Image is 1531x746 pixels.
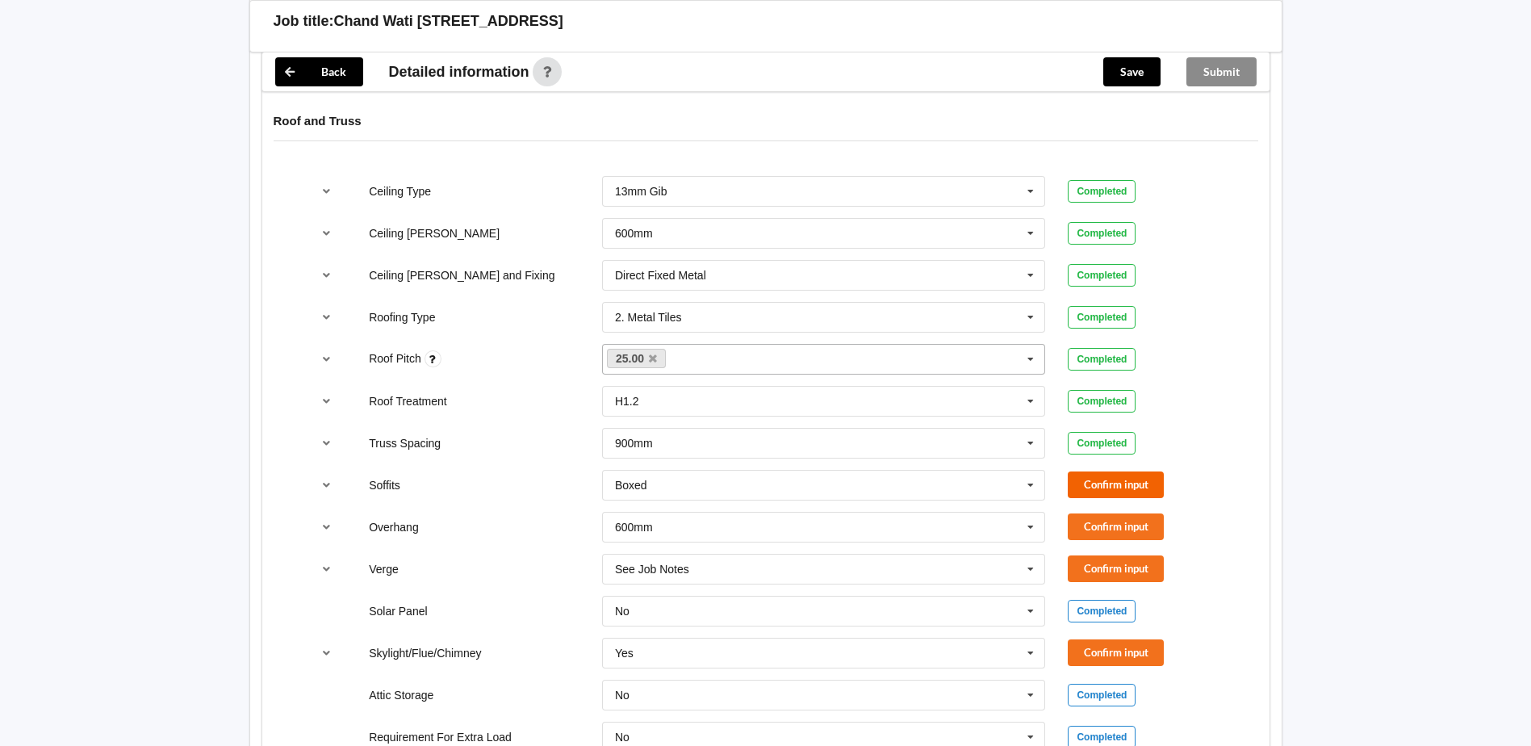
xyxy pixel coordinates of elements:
[607,349,667,368] a: 25.00
[1068,684,1136,706] div: Completed
[615,438,653,449] div: 900mm
[1068,180,1136,203] div: Completed
[369,605,427,618] label: Solar Panel
[274,113,1258,128] h4: Roof and Truss
[1068,513,1164,540] button: Confirm input
[311,639,342,668] button: reference-toggle
[311,513,342,542] button: reference-toggle
[1068,600,1136,622] div: Completed
[311,219,342,248] button: reference-toggle
[369,479,400,492] label: Soffits
[274,12,334,31] h3: Job title:
[311,345,342,374] button: reference-toggle
[615,396,639,407] div: H1.2
[369,647,481,660] label: Skylight/Flue/Chimney
[369,311,435,324] label: Roofing Type
[334,12,563,31] h3: Chand Wati [STREET_ADDRESS]
[1068,432,1136,455] div: Completed
[311,555,342,584] button: reference-toggle
[369,352,424,365] label: Roof Pitch
[1068,222,1136,245] div: Completed
[1068,390,1136,413] div: Completed
[615,312,681,323] div: 2. Metal Tiles
[615,648,634,659] div: Yes
[369,269,554,282] label: Ceiling [PERSON_NAME] and Fixing
[615,522,653,533] div: 600mm
[311,471,342,500] button: reference-toggle
[1068,639,1164,666] button: Confirm input
[1068,555,1164,582] button: Confirm input
[311,261,342,290] button: reference-toggle
[1103,57,1161,86] button: Save
[369,437,441,450] label: Truss Spacing
[311,387,342,416] button: reference-toggle
[615,228,653,239] div: 600mm
[369,227,500,240] label: Ceiling [PERSON_NAME]
[615,186,667,197] div: 13mm Gib
[311,177,342,206] button: reference-toggle
[1068,306,1136,329] div: Completed
[1068,471,1164,498] button: Confirm input
[1068,348,1136,371] div: Completed
[615,564,689,575] div: See Job Notes
[311,303,342,332] button: reference-toggle
[275,57,363,86] button: Back
[369,185,431,198] label: Ceiling Type
[369,731,512,744] label: Requirement For Extra Load
[615,480,647,491] div: Boxed
[615,731,630,743] div: No
[1068,264,1136,287] div: Completed
[369,521,418,534] label: Overhang
[369,689,433,702] label: Attic Storage
[615,689,630,701] div: No
[369,395,447,408] label: Roof Treatment
[615,606,630,617] div: No
[369,563,399,576] label: Verge
[311,429,342,458] button: reference-toggle
[615,270,706,281] div: Direct Fixed Metal
[389,65,529,79] span: Detailed information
